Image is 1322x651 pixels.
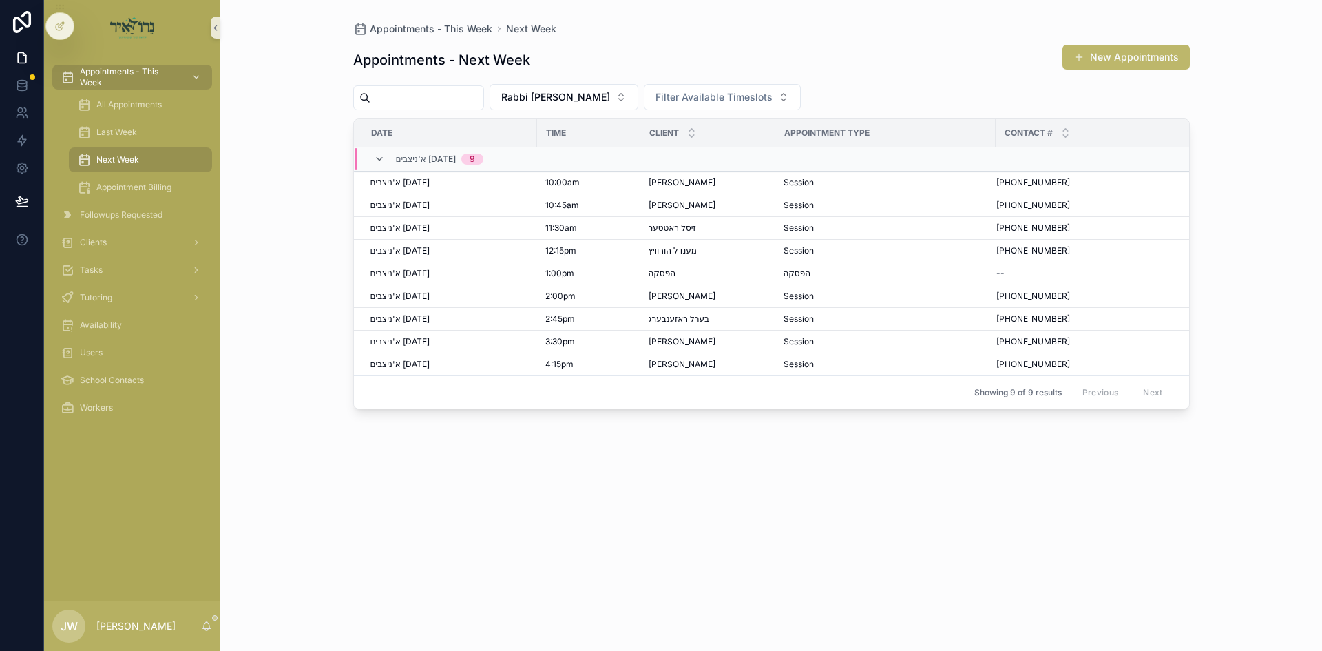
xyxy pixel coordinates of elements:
span: Tutoring [80,292,112,303]
span: Client [649,127,679,138]
span: Rabbi [PERSON_NAME] [501,90,610,104]
span: Availability [80,320,122,331]
a: א'ניצבים [DATE] [370,245,529,256]
a: All Appointments [69,92,212,117]
button: New Appointments [1062,45,1190,70]
span: הפסקה [649,268,675,279]
span: Session [784,223,814,234]
span: 1:00pm [545,268,574,279]
span: 3:30pm [545,336,575,347]
a: Session [784,313,987,324]
span: Session [784,245,814,256]
span: [PHONE_NUMBER] [996,200,1070,211]
h1: Appointments - Next Week [353,50,530,70]
span: א'ניצבים [DATE] [370,268,430,279]
span: [PERSON_NAME] [649,291,715,302]
a: 12:15pm [545,245,632,256]
a: [PERSON_NAME] [649,177,767,188]
span: [PHONE_NUMBER] [996,245,1070,256]
span: [PHONE_NUMBER] [996,291,1070,302]
a: א'ניצבים [DATE] [370,223,529,234]
a: 3:30pm [545,336,632,347]
a: Session [784,336,987,347]
a: Session [784,200,987,211]
a: [PERSON_NAME] [649,291,767,302]
a: א'ניצבים [DATE] [370,336,529,347]
span: א'ניצבים [DATE] [370,177,430,188]
span: 10:00am [545,177,580,188]
a: [PERSON_NAME] [649,200,767,211]
a: Clients [52,230,212,255]
span: זיסל ראטטער [649,223,696,234]
span: -- [996,268,1005,279]
div: 9 [470,154,475,165]
a: Session [784,291,987,302]
span: בערל ראזענבערג [649,313,709,324]
span: [PERSON_NAME] [649,177,715,188]
a: [PHONE_NUMBER] [996,223,1186,234]
span: 2:45pm [545,313,575,324]
a: הפסקה [649,268,767,279]
a: 11:30am [545,223,632,234]
span: [PHONE_NUMBER] [996,177,1070,188]
a: בערל ראזענבערג [649,313,767,324]
span: Session [784,200,814,211]
span: א'ניצבים [DATE] [370,336,430,347]
span: א'ניצבים [DATE] [370,223,430,234]
span: Workers [80,402,113,413]
a: מענדל הורוויץ [649,245,767,256]
span: Followups Requested [80,209,162,220]
span: מענדל הורוויץ [649,245,697,256]
a: -- [996,268,1186,279]
span: Date [371,127,392,138]
span: School Contacts [80,375,144,386]
a: [PERSON_NAME] [649,336,767,347]
p: [PERSON_NAME] [96,619,176,633]
span: א'ניצבים [DATE] [370,291,430,302]
span: Appointment Type [784,127,870,138]
span: Session [784,336,814,347]
span: 10:45am [545,200,579,211]
span: Users [80,347,103,358]
a: Tutoring [52,285,212,310]
a: Session [784,359,987,370]
span: Session [784,291,814,302]
span: Appointments - This Week [80,66,180,88]
span: Appointments - This Week [370,22,492,36]
span: [PERSON_NAME] [649,336,715,347]
img: App logo [110,17,155,39]
a: Session [784,177,987,188]
span: [PERSON_NAME] [649,200,715,211]
a: 2:45pm [545,313,632,324]
a: Session [784,223,987,234]
span: א'ניצבים [DATE] [370,359,430,370]
span: [PHONE_NUMBER] [996,313,1070,324]
span: Tasks [80,265,103,276]
a: [PHONE_NUMBER] [996,291,1186,302]
a: א'ניצבים [DATE] [370,359,529,370]
a: Followups Requested [52,203,212,227]
a: Tasks [52,258,212,282]
a: [PERSON_NAME] [649,359,767,370]
button: Select Button [490,84,638,110]
span: הפסקה [784,268,810,279]
span: [PHONE_NUMBER] [996,336,1070,347]
a: א'ניצבים [DATE] [370,200,529,211]
a: [PHONE_NUMBER] [996,336,1186,347]
span: Session [784,177,814,188]
span: Next Week [506,22,556,36]
a: Last Week [69,120,212,145]
a: Workers [52,395,212,420]
a: 10:45am [545,200,632,211]
a: Appointment Billing [69,175,212,200]
a: א'ניצבים [DATE] [370,291,529,302]
span: Next Week [96,154,139,165]
a: Appointments - This Week [353,22,492,36]
a: [PHONE_NUMBER] [996,200,1186,211]
a: 1:00pm [545,268,632,279]
span: Session [784,313,814,324]
a: [PHONE_NUMBER] [996,245,1186,256]
button: Select Button [644,84,801,110]
span: Clients [80,237,107,248]
a: Availability [52,313,212,338]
